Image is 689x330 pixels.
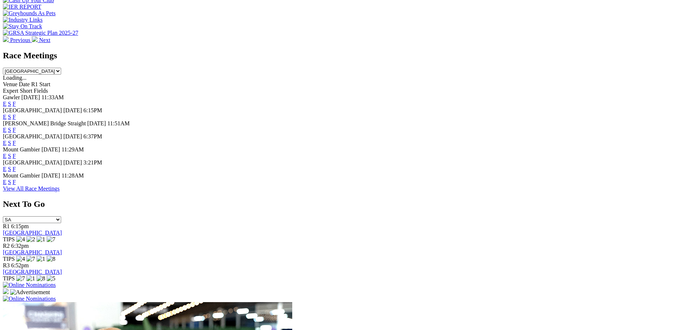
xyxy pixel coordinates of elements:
[39,37,50,43] span: Next
[13,179,16,185] a: F
[3,107,62,113] span: [GEOGRAPHIC_DATA]
[37,256,45,262] img: 1
[84,159,102,166] span: 3:21PM
[63,107,82,113] span: [DATE]
[31,81,50,87] span: R1 Start
[3,4,41,10] img: IER REPORT
[11,243,29,249] span: 6:32pm
[3,88,18,94] span: Expert
[3,153,7,159] a: E
[3,23,42,30] img: Stay On Track
[3,17,43,23] img: Industry Links
[3,275,15,281] span: TIPS
[11,223,29,229] span: 6:15pm
[107,120,130,126] span: 11:51AM
[34,88,48,94] span: Fields
[16,256,25,262] img: 4
[3,199,686,209] h2: Next To Go
[3,296,56,302] img: Online Nominations
[37,275,45,282] img: 8
[61,172,84,179] span: 11:28AM
[32,36,38,42] img: chevron-right-pager-white.svg
[16,236,25,243] img: 4
[3,37,32,43] a: Previous
[47,256,55,262] img: 8
[21,94,40,100] span: [DATE]
[3,36,9,42] img: chevron-left-pager-white.svg
[3,94,20,100] span: Gawler
[3,101,7,107] a: E
[63,133,82,139] span: [DATE]
[3,81,17,87] span: Venue
[13,127,16,133] a: F
[84,133,102,139] span: 6:37PM
[8,153,11,159] a: S
[3,243,10,249] span: R2
[3,249,62,255] a: [GEOGRAPHIC_DATA]
[3,269,62,275] a: [GEOGRAPHIC_DATA]
[42,94,64,100] span: 11:33AM
[3,166,7,172] a: E
[10,37,30,43] span: Previous
[26,236,35,243] img: 2
[20,88,33,94] span: Short
[3,120,86,126] span: [PERSON_NAME] Bridge Straight
[3,114,7,120] a: E
[42,146,60,153] span: [DATE]
[47,236,55,243] img: 7
[11,262,29,268] span: 6:52pm
[3,127,7,133] a: E
[8,179,11,185] a: S
[3,133,62,139] span: [GEOGRAPHIC_DATA]
[13,166,16,172] a: F
[8,101,11,107] a: S
[13,140,16,146] a: F
[3,75,26,81] span: Loading...
[47,275,55,282] img: 5
[13,101,16,107] a: F
[26,275,35,282] img: 1
[3,172,40,179] span: Mount Gambier
[10,289,50,296] img: Advertisement
[61,146,84,153] span: 11:29AM
[3,236,15,242] span: TIPS
[3,10,56,17] img: Greyhounds As Pets
[3,140,7,146] a: E
[16,275,25,282] img: 7
[3,51,686,60] h2: Race Meetings
[3,179,7,185] a: E
[13,153,16,159] a: F
[8,166,11,172] a: S
[13,114,16,120] a: F
[8,127,11,133] a: S
[3,256,15,262] span: TIPS
[8,114,11,120] a: S
[26,256,35,262] img: 7
[8,140,11,146] a: S
[3,146,40,153] span: Mount Gambier
[19,81,30,87] span: Date
[87,120,106,126] span: [DATE]
[42,172,60,179] span: [DATE]
[32,37,50,43] a: Next
[3,230,62,236] a: [GEOGRAPHIC_DATA]
[3,159,62,166] span: [GEOGRAPHIC_DATA]
[37,236,45,243] img: 1
[3,223,10,229] span: R1
[3,282,56,288] img: Online Nominations
[3,288,9,294] img: 15187_Greyhounds_GreysPlayCentral_Resize_SA_WebsiteBanner_300x115_2025.jpg
[3,185,60,192] a: View All Race Meetings
[3,262,10,268] span: R3
[63,159,82,166] span: [DATE]
[84,107,102,113] span: 6:15PM
[3,30,78,36] img: GRSA Strategic Plan 2025-27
